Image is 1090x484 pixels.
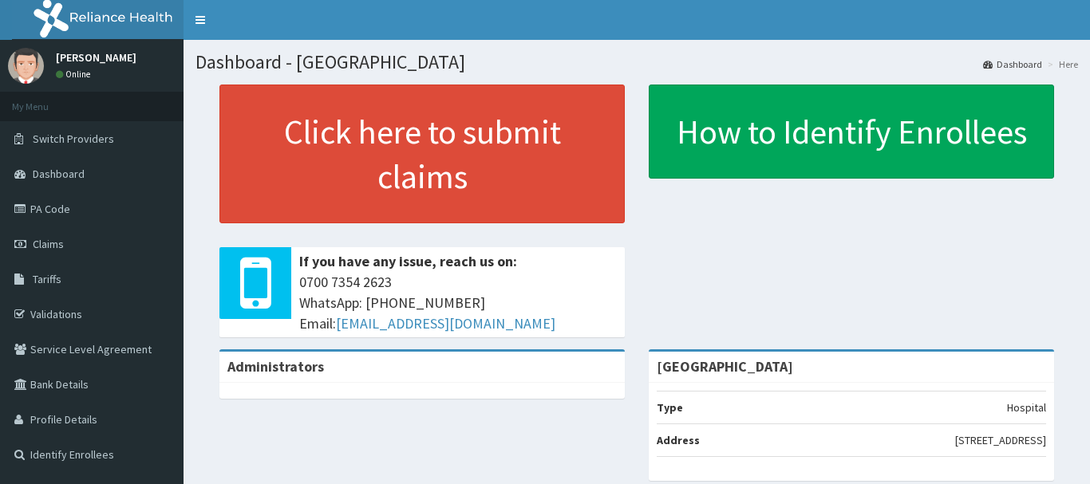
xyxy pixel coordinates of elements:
span: 0700 7354 2623 WhatsApp: [PHONE_NUMBER] Email: [299,272,617,333]
a: Click here to submit claims [219,85,625,223]
a: [EMAIL_ADDRESS][DOMAIN_NAME] [336,314,555,333]
strong: [GEOGRAPHIC_DATA] [657,357,793,376]
a: How to Identify Enrollees [649,85,1054,179]
span: Dashboard [33,167,85,181]
h1: Dashboard - [GEOGRAPHIC_DATA] [195,52,1078,73]
p: [PERSON_NAME] [56,52,136,63]
a: Dashboard [983,57,1042,71]
b: If you have any issue, reach us on: [299,252,517,270]
span: Tariffs [33,272,61,286]
b: Type [657,400,683,415]
p: Hospital [1007,399,1046,415]
b: Address [657,433,700,447]
span: Claims [33,237,64,251]
img: User Image [8,48,44,84]
a: Online [56,69,94,80]
li: Here [1044,57,1078,71]
span: Switch Providers [33,132,114,146]
b: Administrators [227,357,324,376]
p: [STREET_ADDRESS] [955,432,1046,448]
